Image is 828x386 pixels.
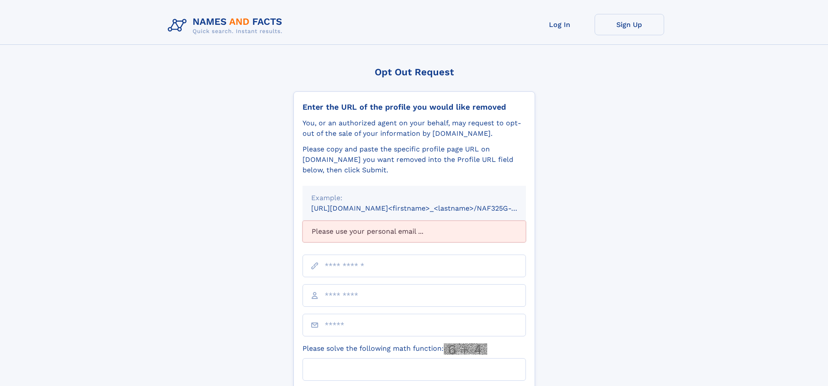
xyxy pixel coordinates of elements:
img: Logo Names and Facts [164,14,289,37]
a: Log In [525,14,595,35]
div: Please copy and paste the specific profile page URL on [DOMAIN_NAME] you want removed into the Pr... [303,144,526,175]
div: Enter the URL of the profile you would like removed [303,102,526,112]
div: Opt Out Request [293,67,535,77]
a: Sign Up [595,14,664,35]
div: Example: [311,193,517,203]
div: You, or an authorized agent on your behalf, may request to opt-out of the sale of your informatio... [303,118,526,139]
small: [URL][DOMAIN_NAME]<firstname>_<lastname>/NAF325G-xxxxxxxx [311,204,542,212]
div: Please use your personal email ... [303,221,526,242]
label: Please solve the following math function: [303,343,487,355]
